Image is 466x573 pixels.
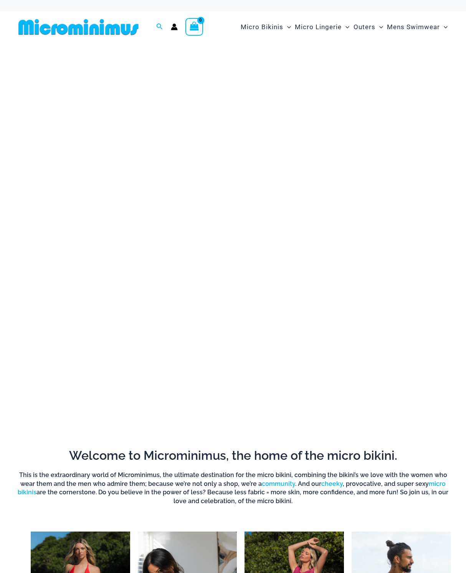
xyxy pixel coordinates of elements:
a: OutersMenu ToggleMenu Toggle [352,15,385,39]
a: Micro LingerieMenu ToggleMenu Toggle [293,15,351,39]
a: cheeky [321,480,343,487]
span: Menu Toggle [375,17,383,37]
a: Micro BikinisMenu ToggleMenu Toggle [239,15,293,39]
span: Menu Toggle [440,17,448,37]
span: Mens Swimwear [387,17,440,37]
span: Micro Bikinis [241,17,283,37]
a: Search icon link [156,22,163,32]
span: Micro Lingerie [295,17,342,37]
a: Account icon link [171,23,178,30]
img: MM SHOP LOGO FLAT [15,18,142,36]
nav: Site Navigation [238,14,451,40]
span: Menu Toggle [283,17,291,37]
h6: This is the extraordinary world of Microminimus, the ultimate destination for the micro bikini, c... [15,471,451,505]
a: View Shopping Cart, empty [185,18,203,36]
a: Mens SwimwearMenu ToggleMenu Toggle [385,15,449,39]
span: Menu Toggle [342,17,349,37]
span: Outers [354,17,375,37]
a: community [262,480,295,487]
h2: Welcome to Microminimus, the home of the micro bikini. [15,448,451,464]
